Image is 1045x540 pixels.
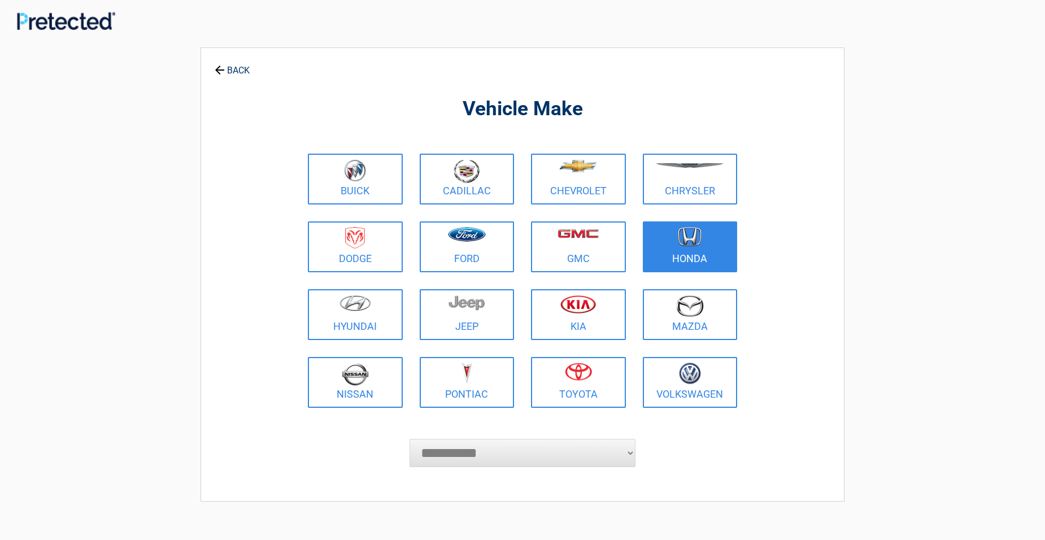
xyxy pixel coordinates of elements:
[449,295,485,311] img: jeep
[420,289,515,340] a: Jeep
[643,289,738,340] a: Mazda
[448,227,486,242] img: ford
[678,227,702,247] img: honda
[643,221,738,272] a: Honda
[420,221,515,272] a: Ford
[558,229,599,238] img: gmc
[559,160,597,172] img: chevrolet
[308,154,403,204] a: Buick
[212,55,252,75] a: BACK
[339,295,371,311] img: hyundai
[461,363,472,384] img: pontiac
[531,289,626,340] a: Kia
[342,363,369,386] img: nissan
[308,221,403,272] a: Dodge
[305,96,740,123] h2: Vehicle Make
[308,289,403,340] a: Hyundai
[454,159,480,183] img: cadillac
[560,295,596,313] img: kia
[531,357,626,408] a: Toyota
[643,154,738,204] a: Chrysler
[308,357,403,408] a: Nissan
[679,363,701,385] img: volkswagen
[531,154,626,204] a: Chevrolet
[531,221,626,272] a: GMC
[420,154,515,204] a: Cadillac
[344,159,366,182] img: buick
[17,12,115,30] img: Main Logo
[420,357,515,408] a: Pontiac
[643,357,738,408] a: Volkswagen
[676,295,704,317] img: mazda
[565,363,592,381] img: toyota
[655,163,724,168] img: chrysler
[345,227,365,249] img: dodge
